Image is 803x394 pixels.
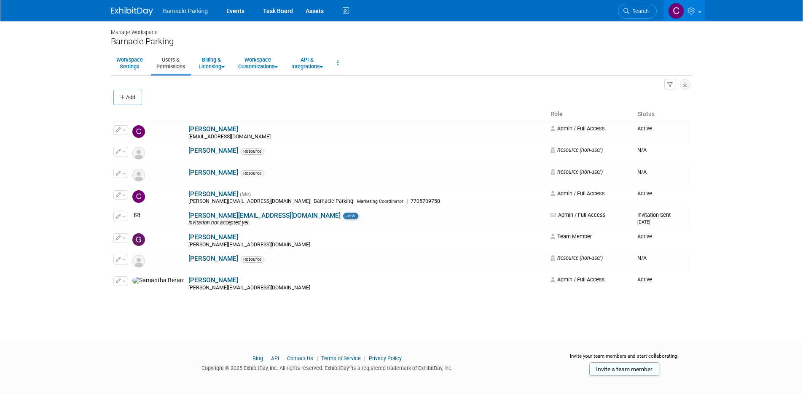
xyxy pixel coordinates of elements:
span: N/A [637,169,647,175]
div: [PERSON_NAME][EMAIL_ADDRESS][DOMAIN_NAME] [188,198,545,205]
span: | [407,198,408,204]
img: Samantha Berardis [132,277,184,284]
a: [PERSON_NAME] [188,169,238,176]
span: N/A [637,255,647,261]
div: Invitation not accepted yet. [188,220,545,227]
a: WorkspaceCustomizations [233,53,283,73]
a: [PERSON_NAME] [188,255,238,262]
img: Cara Murray [132,125,145,138]
img: ExhibitDay [111,7,153,16]
a: API &Integrations [286,53,328,73]
span: 7705709750 [408,198,443,204]
a: Users &Permissions [151,53,191,73]
div: Copyright © 2025 ExhibitDay, Inc. All rights reserved. ExhibitDay is a registered trademark of Ex... [111,362,544,372]
span: Search [629,8,649,14]
a: Contact Us [287,355,313,362]
span: N/A [637,147,647,153]
a: API [271,355,279,362]
span: Active [637,125,652,132]
span: (Me) [240,192,251,197]
img: Resource [132,255,145,267]
a: [PERSON_NAME] [188,276,238,284]
small: [DATE] [637,219,650,225]
a: Terms of Service [321,355,361,362]
span: Barnacle Parking [163,8,208,14]
span: Active [637,233,652,240]
a: Blog [252,355,263,362]
span: | [310,198,312,204]
span: Resource [241,256,264,262]
span: Active [637,190,652,197]
span: | [280,355,286,362]
img: George Texidor [132,233,145,246]
a: Invite a team member [589,362,659,376]
span: | [264,355,270,362]
span: Admin / Full Access [551,190,605,197]
span: Resource [241,148,264,154]
span: Admin / Full Access [551,276,605,283]
sup: ® [349,364,352,369]
a: Search [618,4,657,19]
div: [PERSON_NAME][EMAIL_ADDRESS][DOMAIN_NAME] [188,242,545,248]
span: Active [637,276,652,283]
span: Admin / Full Access [551,125,605,132]
a: [PERSON_NAME] [188,147,238,154]
img: Resource [132,169,145,181]
th: Status [634,107,690,121]
span: Resource [241,170,264,176]
a: [PERSON_NAME] [188,190,238,198]
th: Role [547,107,634,121]
img: Courtney Daniel [668,3,684,19]
span: new [343,213,358,219]
div: Barnacle Parking [111,36,693,47]
span: | [362,355,368,362]
span: Admin / Full Access [551,212,606,218]
button: Add [113,90,142,105]
img: Courtney Daniel [132,190,145,203]
a: Privacy Policy [369,355,402,362]
span: Invitation Sent [637,212,671,225]
a: [PERSON_NAME][EMAIL_ADDRESS][DOMAIN_NAME] [188,212,341,219]
span: Resource (non-user) [551,147,603,153]
div: [PERSON_NAME][EMAIL_ADDRESS][DOMAIN_NAME] [188,285,545,291]
img: Resource [132,147,145,159]
a: [PERSON_NAME] [188,233,238,241]
a: [PERSON_NAME] [188,125,238,133]
a: WorkspaceSettings [111,53,148,73]
div: [EMAIL_ADDRESS][DOMAIN_NAME] [188,134,545,140]
span: Resource (non-user) [551,255,603,261]
span: Marketing Coordinator [357,199,403,204]
div: Manage Workspace [111,21,693,36]
span: Barnacle Parking [312,198,356,204]
span: | [314,355,320,362]
div: Invite your team members and start collaborating: [556,353,693,365]
span: Resource (non-user) [551,169,603,175]
span: Team Member [551,233,592,240]
a: Billing &Licensing [193,53,230,73]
